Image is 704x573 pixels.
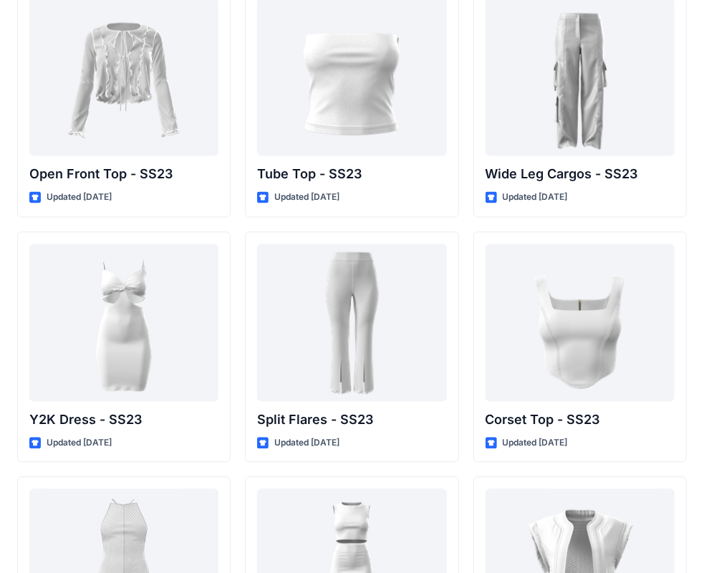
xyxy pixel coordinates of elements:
[503,190,568,205] p: Updated [DATE]
[29,164,218,184] p: Open Front Top - SS23
[486,244,675,401] a: Corset Top - SS23
[47,190,112,205] p: Updated [DATE]
[503,435,568,451] p: Updated [DATE]
[274,190,339,205] p: Updated [DATE]
[29,410,218,430] p: Y2K Dress - SS23
[47,435,112,451] p: Updated [DATE]
[257,244,446,401] a: Split Flares - SS23
[29,244,218,401] a: Y2K Dress - SS23
[257,410,446,430] p: Split Flares - SS23
[486,410,675,430] p: Corset Top - SS23
[486,164,675,184] p: Wide Leg Cargos - SS23
[274,435,339,451] p: Updated [DATE]
[257,164,446,184] p: Tube Top - SS23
